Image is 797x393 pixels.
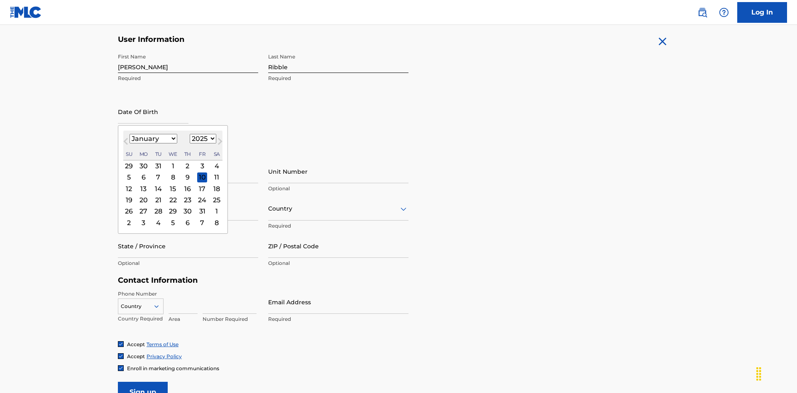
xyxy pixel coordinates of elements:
[212,149,222,159] div: Saturday
[197,195,207,205] div: Choose Friday, January 24th, 2025
[183,206,193,216] div: Choose Thursday, January 30th, 2025
[212,184,222,194] div: Choose Saturday, January 18th, 2025
[694,4,711,21] a: Public Search
[124,218,134,228] div: Choose Sunday, February 2nd, 2025
[212,172,222,182] div: Choose Saturday, January 11th, 2025
[183,195,193,205] div: Choose Thursday, January 23rd, 2025
[118,75,258,82] p: Required
[268,75,408,82] p: Required
[168,184,178,194] div: Choose Wednesday, January 15th, 2025
[752,361,765,386] div: Drag
[118,150,679,160] h5: Personal Address
[268,185,408,192] p: Optional
[719,7,729,17] img: help
[153,206,163,216] div: Choose Tuesday, January 28th, 2025
[183,218,193,228] div: Choose Thursday, February 6th, 2025
[124,149,134,159] div: Sunday
[139,218,149,228] div: Choose Monday, February 3rd, 2025
[124,184,134,194] div: Choose Sunday, January 12th, 2025
[124,206,134,216] div: Choose Sunday, January 26th, 2025
[139,195,149,205] div: Choose Monday, January 20th, 2025
[183,149,193,159] div: Thursday
[153,184,163,194] div: Choose Tuesday, January 14th, 2025
[118,366,123,371] img: checkbox
[153,218,163,228] div: Choose Tuesday, February 4th, 2025
[119,136,132,150] button: Previous Month
[118,342,123,347] img: checkbox
[197,149,207,159] div: Friday
[697,7,707,17] img: search
[268,222,408,230] p: Required
[123,160,222,228] div: Month January, 2025
[168,195,178,205] div: Choose Wednesday, January 22nd, 2025
[153,161,163,171] div: Choose Tuesday, December 31st, 2024
[755,353,797,393] iframe: Chat Widget
[168,206,178,216] div: Choose Wednesday, January 29th, 2025
[118,354,123,359] img: checkbox
[716,4,732,21] div: Help
[139,161,149,171] div: Choose Monday, December 30th, 2024
[212,206,222,216] div: Choose Saturday, February 1st, 2025
[153,149,163,159] div: Tuesday
[153,195,163,205] div: Choose Tuesday, January 21st, 2025
[197,172,207,182] div: Choose Friday, January 10th, 2025
[124,172,134,182] div: Choose Sunday, January 5th, 2025
[168,218,178,228] div: Choose Wednesday, February 5th, 2025
[139,172,149,182] div: Choose Monday, January 6th, 2025
[197,218,207,228] div: Choose Friday, February 7th, 2025
[213,136,227,150] button: Next Month
[127,341,145,347] span: Accept
[153,172,163,182] div: Choose Tuesday, January 7th, 2025
[203,315,257,323] p: Number Required
[118,260,258,267] p: Optional
[656,35,669,48] img: close
[139,149,149,159] div: Monday
[118,276,408,285] h5: Contact Information
[127,353,145,359] span: Accept
[197,184,207,194] div: Choose Friday, January 17th, 2025
[10,6,42,18] img: MLC Logo
[268,260,408,267] p: Optional
[124,195,134,205] div: Choose Sunday, January 19th, 2025
[737,2,787,23] a: Log In
[197,161,207,171] div: Choose Friday, January 3rd, 2025
[127,365,219,371] span: Enroll in marketing communications
[147,341,178,347] a: Terms of Use
[147,353,182,359] a: Privacy Policy
[124,161,134,171] div: Choose Sunday, December 29th, 2024
[183,184,193,194] div: Choose Thursday, January 16th, 2025
[168,149,178,159] div: Wednesday
[168,161,178,171] div: Choose Wednesday, January 1st, 2025
[118,315,164,323] p: Country Required
[118,125,228,234] div: Choose Date
[212,218,222,228] div: Choose Saturday, February 8th, 2025
[169,315,198,323] p: Area
[139,184,149,194] div: Choose Monday, January 13th, 2025
[197,206,207,216] div: Choose Friday, January 31st, 2025
[268,315,408,323] p: Required
[168,172,178,182] div: Choose Wednesday, January 8th, 2025
[139,206,149,216] div: Choose Monday, January 27th, 2025
[212,161,222,171] div: Choose Saturday, January 4th, 2025
[118,35,408,44] h5: User Information
[212,195,222,205] div: Choose Saturday, January 25th, 2025
[183,161,193,171] div: Choose Thursday, January 2nd, 2025
[183,172,193,182] div: Choose Thursday, January 9th, 2025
